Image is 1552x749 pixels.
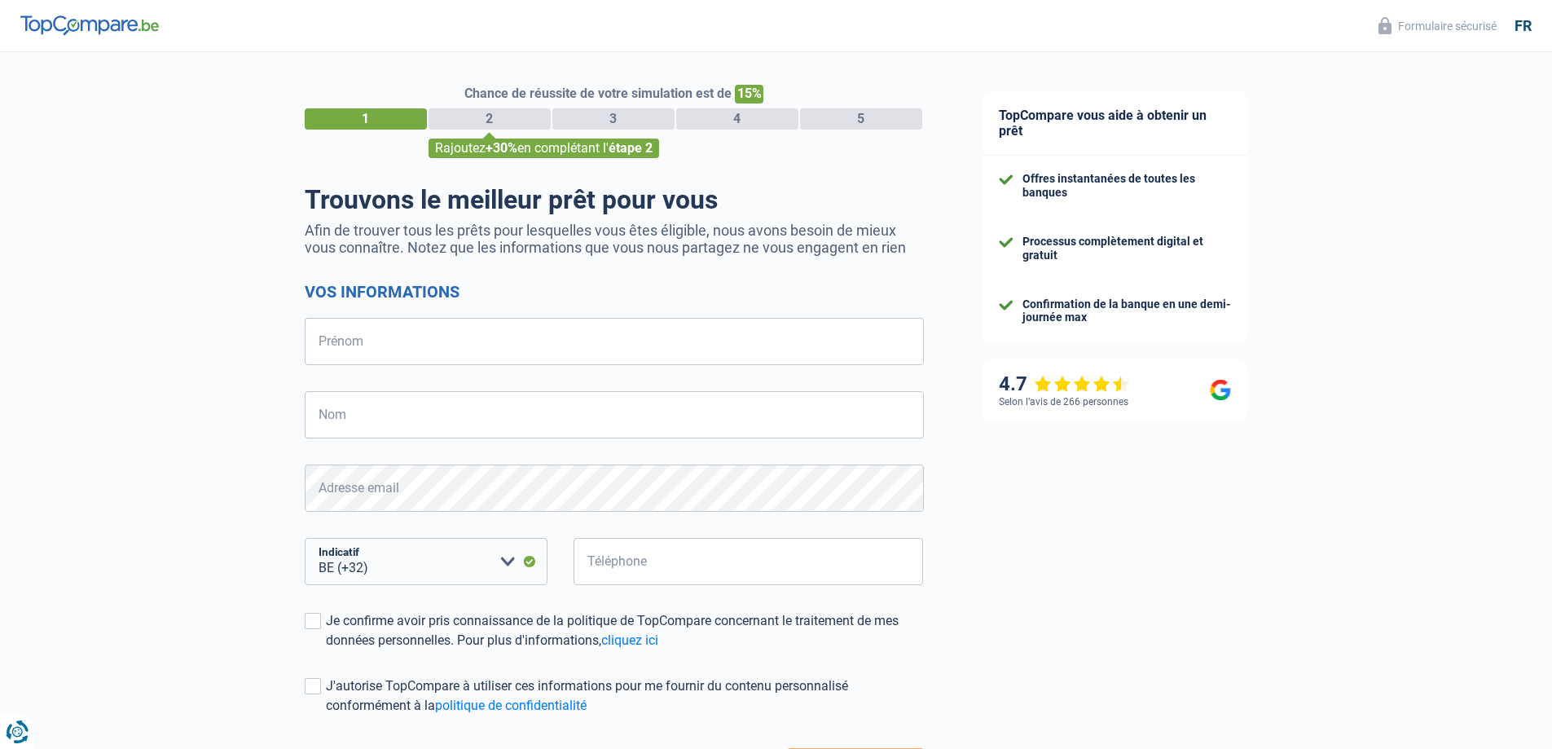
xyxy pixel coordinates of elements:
div: fr [1515,17,1532,35]
span: 15% [735,85,763,104]
button: Formulaire sécurisé [1369,12,1506,39]
div: Offres instantanées de toutes les banques [1022,172,1231,200]
p: Afin de trouver tous les prêts pour lesquelles vous êtes éligible, nous avons besoin de mieux vou... [305,222,924,256]
span: +30% [486,140,517,156]
div: 2 [429,108,551,130]
div: J'autorise TopCompare à utiliser ces informations pour me fournir du contenu personnalisé conform... [326,676,924,716]
div: TopCompare vous aide à obtenir un prêt [983,91,1247,156]
div: 4 [676,108,798,130]
div: Selon l’avis de 266 personnes [999,396,1128,408]
a: politique de confidentialité [435,698,587,713]
a: cliquez ici [601,632,658,648]
h2: Vos informations [305,282,924,302]
div: Rajoutez en complétant l' [429,139,659,158]
div: Processus complètement digital et gratuit [1022,235,1231,262]
div: 5 [800,108,922,130]
span: étape 2 [609,140,653,156]
div: Confirmation de la banque en une demi-journée max [1022,297,1231,325]
div: 4.7 [999,372,1130,396]
h1: Trouvons le meilleur prêt pour vous [305,184,924,215]
div: 3 [552,108,675,130]
div: Je confirme avoir pris connaissance de la politique de TopCompare concernant le traitement de mes... [326,611,924,650]
span: Chance de réussite de votre simulation est de [464,86,732,101]
div: 1 [305,108,427,130]
input: 401020304 [574,538,924,585]
img: TopCompare Logo [20,15,159,35]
